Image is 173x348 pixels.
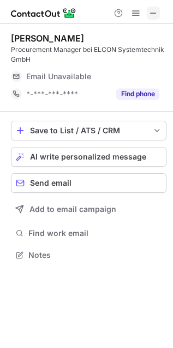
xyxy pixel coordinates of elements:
span: Email Unavailable [26,72,91,81]
div: [PERSON_NAME] [11,33,84,44]
div: Save to List / ATS / CRM [30,126,147,135]
span: Send email [30,179,71,187]
button: save-profile-one-click [11,121,166,140]
div: Procurement Manager bei ELCON Systemtechnik GmbH [11,45,166,64]
img: ContactOut v5.3.10 [11,7,76,20]
button: Send email [11,173,166,193]
button: Find work email [11,226,166,241]
span: AI write personalized message [30,152,146,161]
span: Add to email campaign [29,205,116,214]
button: Add to email campaign [11,199,166,219]
button: Reveal Button [116,89,159,99]
span: Notes [28,250,162,260]
button: AI write personalized message [11,147,166,167]
button: Notes [11,247,166,263]
span: Find work email [28,228,162,238]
